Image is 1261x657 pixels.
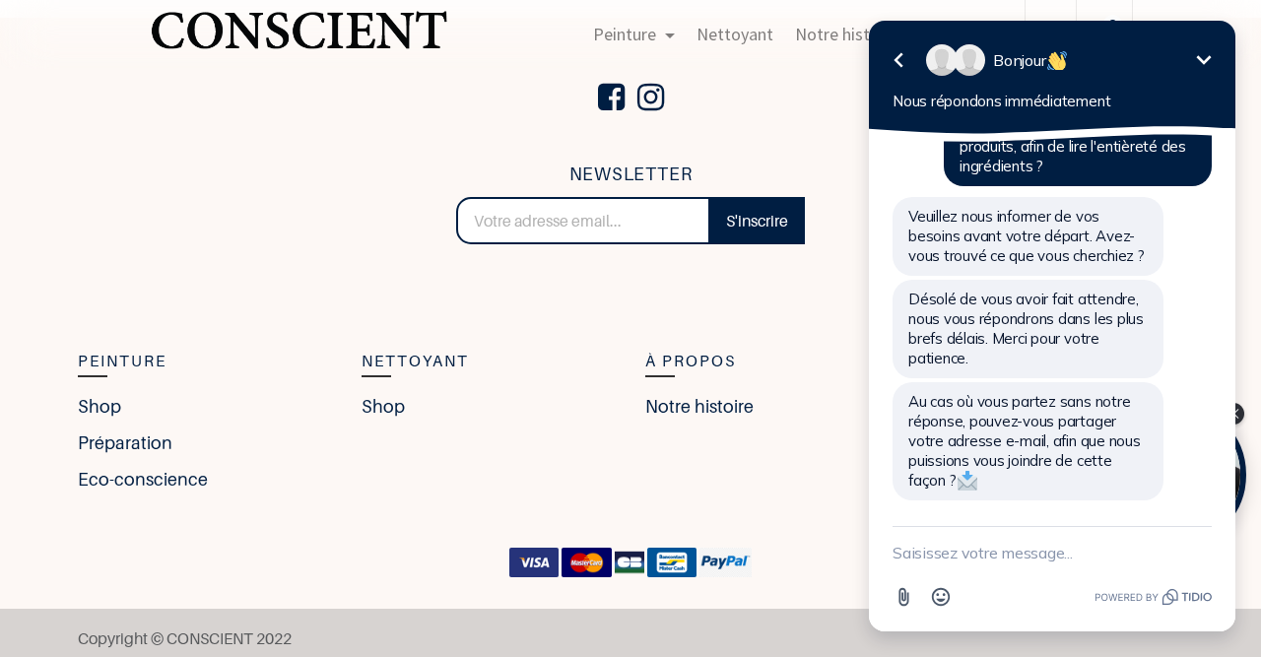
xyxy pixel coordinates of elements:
span: Nettoyant [697,23,773,45]
textarea: New message [49,527,368,578]
a: Shop [362,393,405,420]
input: Votre adresse email... [456,197,710,244]
span: Nous répondons immédiatement [49,92,267,110]
img: 👋 [204,51,224,71]
img: CB [615,548,644,577]
h5: NEWSLETTER [456,161,805,189]
span: Copyright © CONSCIENT 2022 [78,628,292,648]
h5: Nettoyant [362,349,616,374]
a: S'inscrire [709,197,805,244]
img: paypal [699,548,752,577]
span: Désolé de vous avoir fait attendre, nous vous répondrons dans les plus brefs délais. Merci pour v... [65,290,300,367]
button: Attach file button [41,578,79,616]
img: 📩 [114,471,134,491]
a: Powered by Tidio. [251,585,368,609]
button: Réduire [341,40,380,80]
button: Open Emoji picker [79,578,116,616]
img: MasterCard [562,548,612,577]
a: Eco-conscience [78,466,208,493]
a: Shop [78,393,121,420]
h5: Peinture [78,349,332,374]
span: Veuillez nous informer de vos besoins avant votre départ. Avez-vous trouvé ce que vous cherchiez ? [65,207,301,265]
img: Bancontact [647,548,697,577]
span: Au cas où vous partez sans notre réponse, pouvez-vous partager votre adresse e-mail, afin que nou... [65,392,298,490]
span: Bonjour [150,50,226,70]
span: Peinture [593,23,656,45]
a: Notre histoire [645,393,754,420]
h5: à Propos [645,349,899,374]
a: Préparation [78,429,172,456]
span: Notre histoire [795,23,898,45]
img: VISA [509,548,560,577]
